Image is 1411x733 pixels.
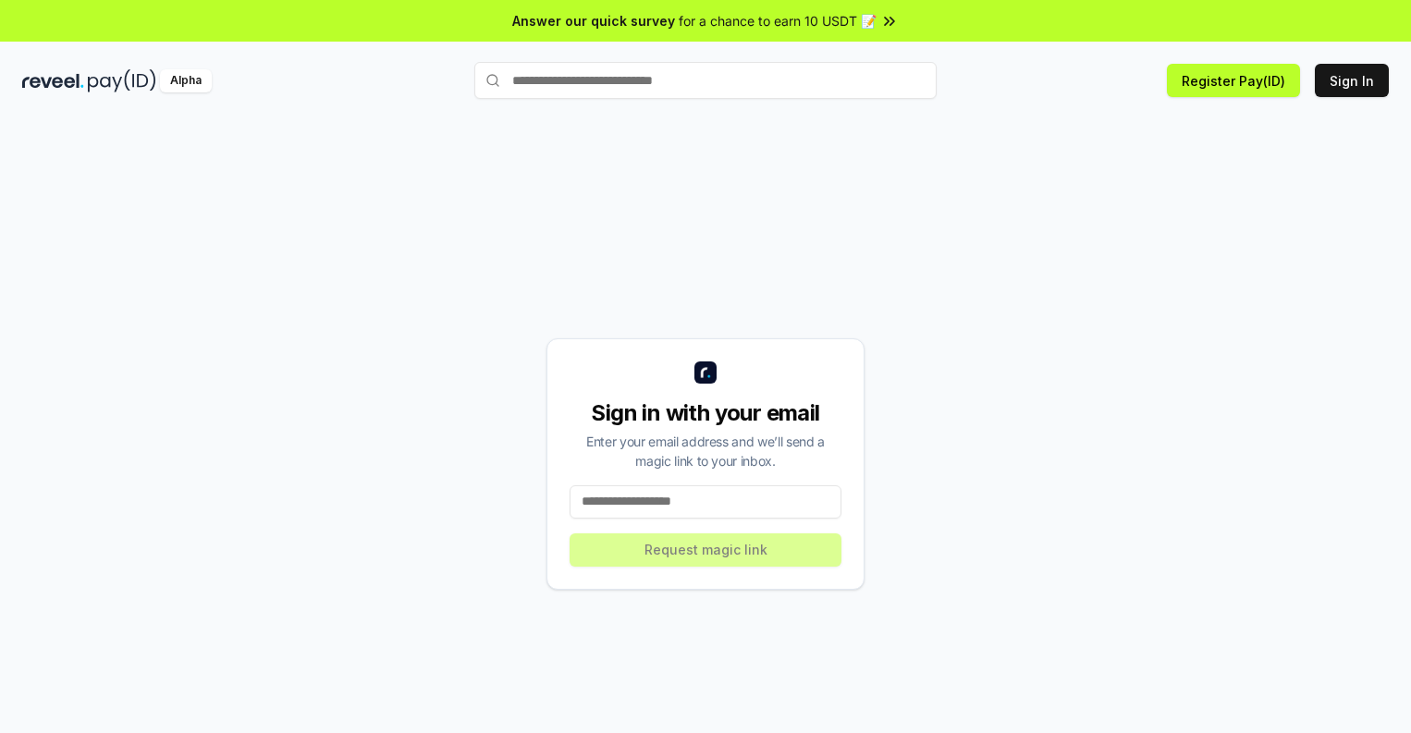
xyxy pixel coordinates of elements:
img: logo_small [694,361,717,384]
button: Register Pay(ID) [1167,64,1300,97]
button: Sign In [1315,64,1389,97]
div: Alpha [160,69,212,92]
span: for a chance to earn 10 USDT 📝 [679,11,877,31]
img: pay_id [88,69,156,92]
div: Sign in with your email [570,398,841,428]
span: Answer our quick survey [512,11,675,31]
img: reveel_dark [22,69,84,92]
div: Enter your email address and we’ll send a magic link to your inbox. [570,432,841,470]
